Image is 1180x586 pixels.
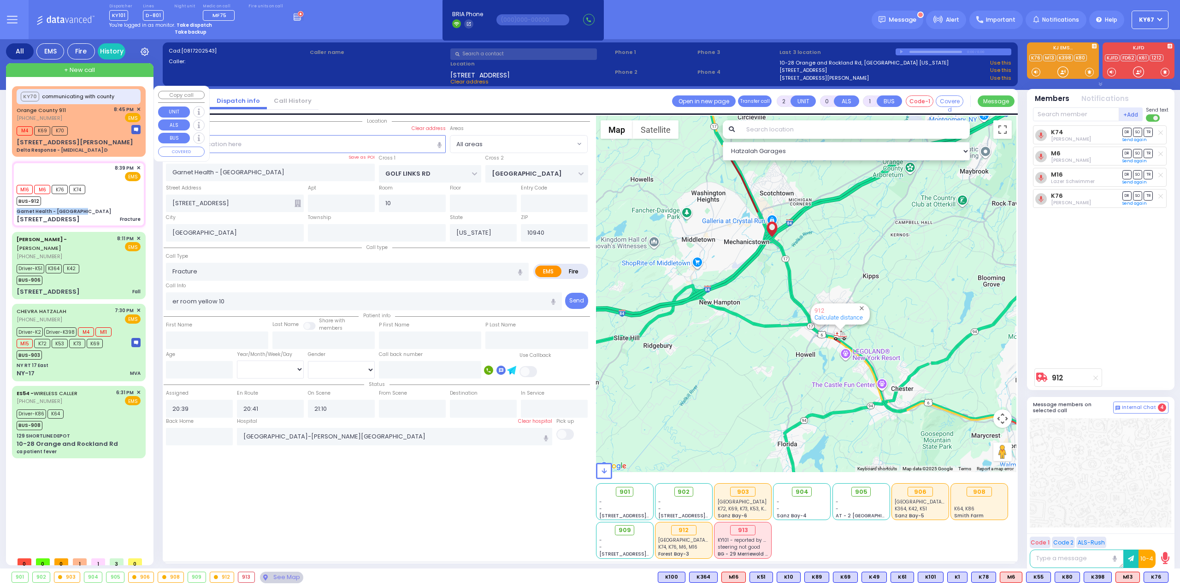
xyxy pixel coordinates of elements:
[158,107,190,118] button: UNIT
[177,22,212,29] strong: Take dispatch
[986,16,1015,24] span: Important
[69,339,85,348] span: K73
[521,390,544,397] label: In Service
[166,390,189,397] label: Assigned
[456,140,483,149] span: All areas
[1043,54,1056,61] a: M13
[1115,406,1120,410] img: comment-alt.png
[319,317,345,324] small: Share with
[450,125,464,132] label: Areas
[17,215,80,224] div: [STREET_ADDRESS]
[1133,170,1142,179] span: SO
[1144,191,1153,200] span: TR
[115,165,134,172] span: 8:39 PM
[174,4,195,9] label: Night unit
[1146,107,1168,113] span: Send text
[308,184,316,192] label: Apt
[158,91,205,100] button: Copy call
[1035,94,1069,104] button: Members
[496,14,569,25] input: (000)000-00000
[1105,54,1120,61] a: KJFD
[130,370,141,377] div: MVA
[73,558,87,565] span: 1
[166,214,176,221] label: City
[17,308,66,315] a: CHEVRA HATZALAH
[906,95,933,107] button: Code-1
[1074,54,1087,61] a: K80
[17,390,77,397] a: WIRELESS CALLER
[17,350,42,360] span: BUS-903
[993,409,1012,428] button: Map camera controls
[412,125,446,132] label: Clear address
[1121,54,1136,61] a: FD62
[836,505,838,512] span: -
[1144,149,1153,158] span: TR
[359,312,395,319] span: Patient info
[47,409,64,419] span: K64
[672,95,736,107] a: Open in new page
[54,572,80,582] div: 903
[1052,374,1063,381] a: 912
[1051,157,1091,164] span: Shloma Zwibel
[158,572,183,582] div: 908
[779,66,827,74] a: [STREET_ADDRESS]
[125,172,141,181] span: EMS
[17,390,34,397] span: ES54 -
[556,418,574,425] label: Pick up
[210,96,267,105] a: Dispatch info
[166,135,446,153] input: Search location here
[12,572,28,582] div: 901
[990,74,1011,82] a: Use this
[36,43,64,59] div: EMS
[136,106,141,113] span: ✕
[1113,402,1168,414] button: Internal Chat 4
[158,133,190,144] button: BUS
[17,264,44,273] span: Driver-K51
[1119,107,1143,121] button: +Add
[348,154,375,160] label: Save as POI
[166,184,201,192] label: Street Address
[95,327,112,337] span: M11
[17,362,48,369] div: NY RT 17 East
[109,22,175,29] span: You're logged in as monitor.
[136,307,141,314] span: ✕
[110,558,124,565] span: 3
[814,307,824,314] a: 912
[598,460,629,472] img: Google
[718,505,811,512] span: K72, K69, K73, K53, K398, K2, M4, M11, M15
[1051,199,1091,206] span: Dovy Katz
[1027,46,1099,52] label: KJ EMS...
[777,512,807,519] span: Sanz Bay-4
[936,95,963,107] button: Covered
[598,460,629,472] a: Open this area in Google Maps (opens a new window)
[84,572,102,582] div: 904
[599,498,602,505] span: -
[450,48,597,60] input: Search a contact
[362,244,392,251] span: Call type
[796,487,808,497] span: 904
[1144,170,1153,179] span: TR
[17,421,42,430] span: BUS-908
[63,264,79,273] span: K42
[237,428,553,445] input: Search hospital
[17,185,33,194] span: M16
[1055,572,1080,583] div: BLS
[44,327,77,337] span: Driver-K398
[364,381,389,388] span: Status
[78,327,94,337] span: M4
[42,93,114,101] span: communicating with county
[1122,179,1147,185] a: Send again
[861,572,887,583] div: BLS
[158,147,205,157] button: COVERED
[17,397,62,405] span: [PHONE_NUMBER]
[450,136,575,152] span: All areas
[633,120,678,139] button: Show satellite imagery
[1133,191,1142,200] span: SO
[1139,550,1156,568] button: 10-4
[833,572,858,583] div: BLS
[908,487,933,497] div: 906
[777,505,779,512] span: -
[1105,16,1117,24] span: Help
[967,487,992,497] div: 908
[877,95,902,107] button: BUS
